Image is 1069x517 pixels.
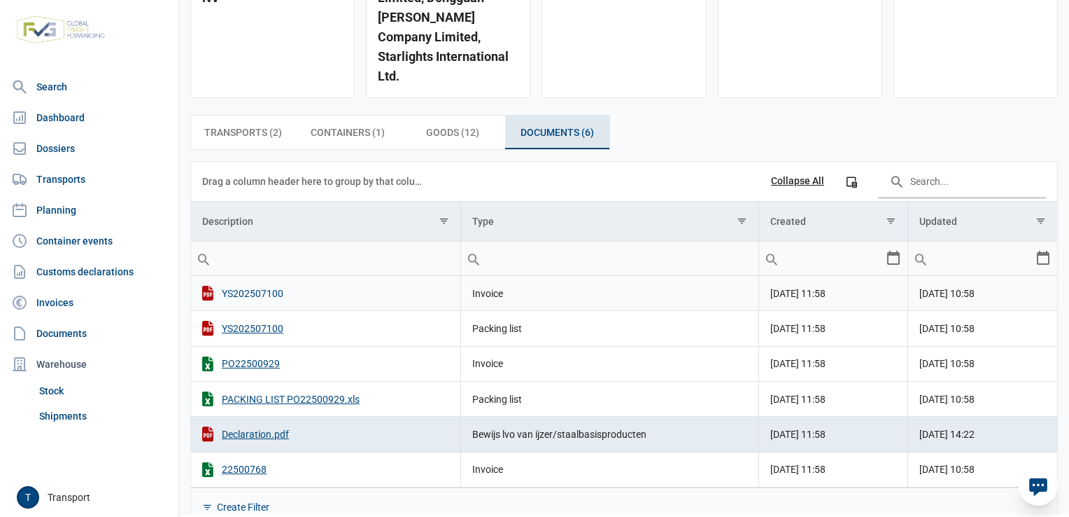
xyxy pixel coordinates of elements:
div: Search box [461,242,486,275]
div: Warehouse [6,350,173,378]
a: Search [6,73,173,101]
span: [DATE] 10:58 [919,464,975,475]
span: [DATE] 10:58 [919,394,975,405]
img: FVG - Global freight forwarding [11,11,111,49]
div: Transport [17,486,170,509]
a: Transports [6,165,173,193]
div: Updated [919,216,957,227]
td: Packing list [461,381,759,416]
a: Dossiers [6,135,173,163]
button: T [17,486,39,509]
span: Goods (12) [426,124,479,141]
div: 22500768 [202,462,449,477]
span: [DATE] 14:22 [919,429,975,440]
span: [DATE] 11:58 [770,394,826,405]
input: Filter cell [191,242,460,275]
span: [DATE] 10:58 [919,288,975,299]
td: Bewijs lvo van ijzer/staalbasisproducten [461,417,759,452]
td: Column Created [758,202,908,242]
td: Invoice [461,452,759,487]
div: Select [1035,242,1052,275]
td: Invoice [461,276,759,311]
span: [DATE] 10:58 [919,323,975,334]
div: Description [202,216,253,227]
div: Search box [759,242,784,275]
input: Search in the data grid [878,165,1046,198]
div: Data grid toolbar [202,162,1046,201]
div: YS202507100 [202,286,449,301]
a: Container events [6,227,173,255]
input: Filter cell [908,242,1035,275]
td: Column Updated [908,202,1057,242]
span: Transports (2) [204,124,282,141]
div: Create Filter [217,501,269,513]
a: Invoices [6,289,173,317]
span: [DATE] 11:58 [770,358,826,369]
div: Drag a column header here to group by that column [202,170,427,193]
input: Filter cell [461,242,758,275]
a: Planning [6,196,173,224]
span: [DATE] 10:58 [919,358,975,369]
span: [DATE] 11:58 [770,323,826,334]
span: Containers (1) [311,124,385,141]
a: Customs declarations [6,258,173,286]
div: Declaration.pdf [202,427,449,441]
div: YS202507100 [202,321,449,336]
div: PO22500929 [202,357,449,371]
td: Column Type [461,202,759,242]
span: Show filter options for column 'Created' [886,216,896,226]
span: Show filter options for column 'Type' [737,216,747,226]
span: Documents (6) [521,124,594,141]
a: Documents [6,319,173,347]
div: Search box [908,242,933,275]
td: Filter cell [908,241,1057,275]
td: Filter cell [758,241,908,275]
span: [DATE] 11:58 [770,429,826,440]
span: Show filter options for column 'Description' [439,216,449,226]
div: PACKING LIST PO22500929.xls [202,392,449,406]
span: [DATE] 11:58 [770,464,826,475]
td: Column Description [191,202,461,242]
div: Created [770,216,806,227]
span: [DATE] 11:58 [770,288,826,299]
a: Dashboard [6,104,173,132]
input: Filter cell [759,242,886,275]
div: Type [472,216,494,227]
div: Column Chooser [839,169,864,194]
div: Select [885,242,902,275]
div: Collapse All [771,175,824,188]
a: Stock [34,378,173,404]
div: Search box [191,242,216,275]
td: Packing list [461,311,759,346]
span: Show filter options for column 'Updated' [1035,216,1046,226]
a: Shipments [34,404,173,429]
td: Invoice [461,346,759,381]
